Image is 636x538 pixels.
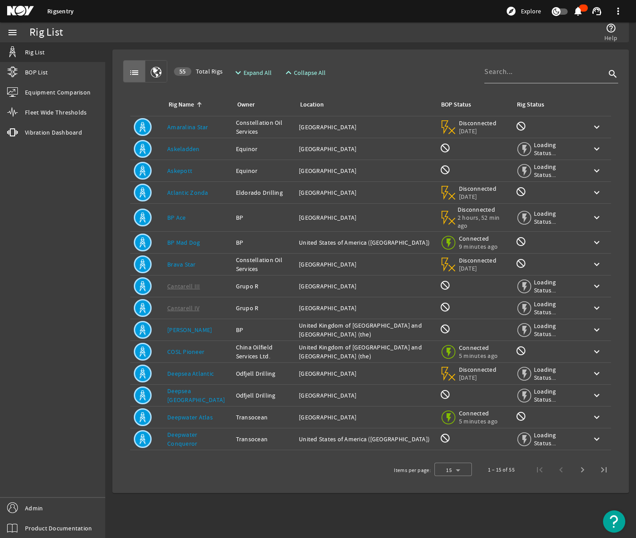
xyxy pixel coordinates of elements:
[459,344,498,352] span: Connected
[441,100,471,110] div: BOP Status
[458,205,507,214] span: Disconnected
[484,66,606,77] input: Search...
[47,7,74,16] a: Rigsentry
[534,163,577,179] span: Loading Status...
[236,166,292,175] div: Equinor
[458,214,507,230] span: 2 hours, 52 min ago
[25,108,87,117] span: Fleet Wide Thresholds
[534,387,577,403] span: Loading Status...
[440,164,450,175] mat-icon: BOP Monitoring not available for this rig
[459,242,498,251] span: 9 minutes ago
[283,67,290,78] mat-icon: expand_less
[591,6,602,16] mat-icon: support_agent
[591,212,602,223] mat-icon: keyboard_arrow_down
[25,68,48,77] span: BOP List
[236,188,292,197] div: Eldorado Drilling
[459,127,497,135] span: [DATE]
[459,264,497,272] span: [DATE]
[591,237,602,248] mat-icon: keyboard_arrow_down
[299,260,433,269] div: [GEOGRAPHIC_DATA]
[167,100,225,110] div: Rig Name
[236,304,292,312] div: Grupo R
[299,213,433,222] div: [GEOGRAPHIC_DATA]
[299,144,433,153] div: [GEOGRAPHIC_DATA]
[169,100,194,110] div: Rig Name
[167,238,200,246] a: BP Mad Dog
[236,282,292,291] div: Grupo R
[167,214,186,222] a: BP Ace
[459,185,497,193] span: Disconnected
[167,326,212,334] a: [PERSON_NAME]
[591,122,602,132] mat-icon: keyboard_arrow_down
[516,236,526,247] mat-icon: Rig Monitoring not available for this rig
[294,68,326,77] span: Collapse All
[299,166,433,175] div: [GEOGRAPHIC_DATA]
[440,389,450,400] mat-icon: BOP Monitoring not available for this rig
[167,413,213,421] a: Deepwater Atlas
[607,69,618,79] i: search
[534,366,577,382] span: Loading Status...
[299,413,433,422] div: [GEOGRAPHIC_DATA]
[604,33,617,42] span: Help
[299,321,433,339] div: United Kingdom of [GEOGRAPHIC_DATA] and [GEOGRAPHIC_DATA] (the)
[516,411,526,422] mat-icon: Rig Monitoring not available for this rig
[591,259,602,270] mat-icon: keyboard_arrow_down
[299,282,433,291] div: [GEOGRAPHIC_DATA]
[591,303,602,313] mat-icon: keyboard_arrow_down
[167,348,204,356] a: COSL Pioneer
[516,121,526,131] mat-icon: Rig Monitoring not available for this rig
[236,413,292,422] div: Transocean
[299,123,433,131] div: [GEOGRAPHIC_DATA]
[167,123,208,131] a: Amaralina Star
[29,28,63,37] div: Rig List
[236,391,292,400] div: Odfjell Drilling
[167,189,208,197] a: Atlantic Zonda
[299,435,433,444] div: United States of America ([GEOGRAPHIC_DATA])
[534,322,577,338] span: Loading Status...
[167,260,196,268] a: Brava Star
[591,390,602,401] mat-icon: keyboard_arrow_down
[591,368,602,379] mat-icon: keyboard_arrow_down
[591,187,602,198] mat-icon: keyboard_arrow_down
[502,4,545,18] button: Explore
[459,119,497,127] span: Disconnected
[299,100,429,110] div: Location
[488,465,515,474] div: 1 – 15 of 55
[591,165,602,176] mat-icon: keyboard_arrow_down
[440,324,450,334] mat-icon: BOP Monitoring not available for this rig
[25,128,82,137] span: Vibration Dashboard
[299,188,433,197] div: [GEOGRAPHIC_DATA]
[459,374,497,382] span: [DATE]
[534,431,577,447] span: Loading Status...
[572,459,593,481] button: Next page
[591,281,602,292] mat-icon: keyboard_arrow_down
[459,409,498,417] span: Connected
[167,167,192,175] a: Askepott
[236,144,292,153] div: Equinor
[236,343,292,361] div: China Oilfield Services Ltd.
[167,145,200,153] a: Askeladden
[521,7,541,16] span: Explore
[440,433,450,444] mat-icon: BOP Monitoring not available for this rig
[573,6,583,16] mat-icon: notifications
[300,100,324,110] div: Location
[394,466,431,475] div: Items per page:
[299,343,433,361] div: United Kingdom of [GEOGRAPHIC_DATA] and [GEOGRAPHIC_DATA] (the)
[534,209,577,226] span: Loading Status...
[237,100,255,110] div: Owner
[174,67,223,76] span: Total Rigs
[25,48,45,57] span: Rig List
[236,213,292,222] div: BP
[236,118,292,136] div: Constellation Oil Services
[7,27,18,38] mat-icon: menu
[233,67,240,78] mat-icon: expand_more
[25,88,91,97] span: Equipment Comparison
[167,387,225,404] a: Deepsea [GEOGRAPHIC_DATA]
[236,435,292,444] div: Transocean
[603,510,625,533] button: Open Resource Center
[517,100,544,110] div: Rig Status
[299,238,433,247] div: United States of America ([GEOGRAPHIC_DATA])
[129,67,140,78] mat-icon: list
[167,431,197,448] a: Deepwater Conqueror
[299,304,433,312] div: [GEOGRAPHIC_DATA]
